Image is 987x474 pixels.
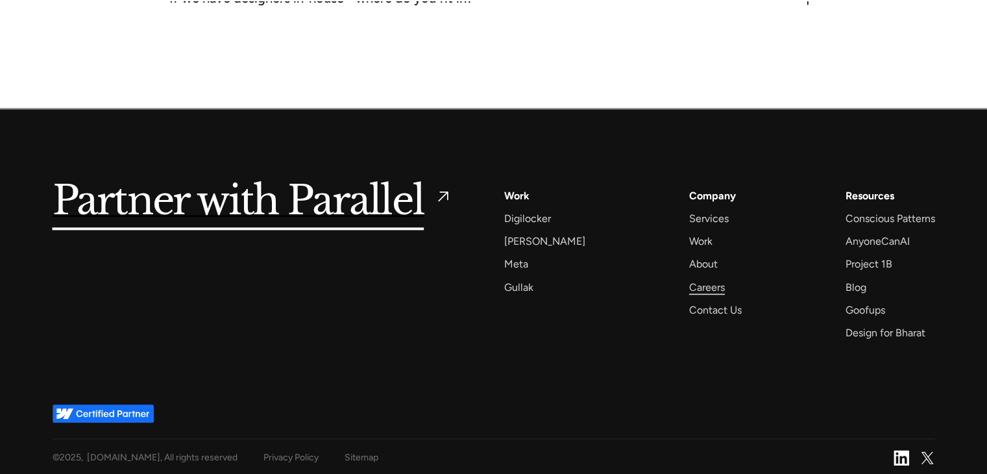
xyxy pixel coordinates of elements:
[60,452,81,463] span: 2025
[504,279,533,296] a: Gullak
[689,187,736,205] a: Company
[689,301,742,319] a: Contact Us
[845,279,866,296] a: Blog
[689,232,713,250] a: Work
[504,232,585,250] a: [PERSON_NAME]
[53,187,424,217] h5: Partner with Parallel
[689,210,729,227] a: Services
[504,210,551,227] a: Digilocker
[504,255,528,273] a: Meta
[345,449,378,466] a: Sitemap
[263,449,319,466] a: Privacy Policy
[53,187,453,217] a: Partner with Parallel
[689,279,725,296] a: Careers
[845,255,892,273] a: Project 1B
[845,232,909,250] a: AnyoneCanAI
[845,187,894,205] div: Resources
[845,324,925,342] a: Design for Bharat
[53,449,238,466] div: © , [DOMAIN_NAME], All rights reserved
[504,187,530,205] a: Work
[689,255,718,273] a: About
[845,301,884,319] a: Goofups
[845,210,934,227] a: Conscious Patterns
